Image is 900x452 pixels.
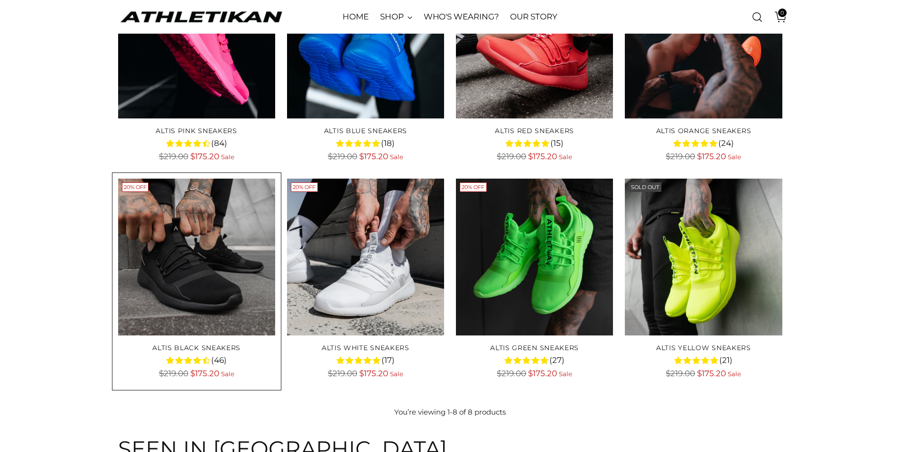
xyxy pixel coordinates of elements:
a: ALTIS Red Sneakers [495,127,574,135]
img: ALTIS Green Sneakers [456,179,613,335]
div: 4.8 rating (24 votes) [625,137,782,149]
a: ATHLETIKAN [118,9,284,24]
a: Open search modal [748,8,767,27]
a: Open cart modal [768,8,787,27]
span: $219.00 [159,152,188,161]
a: WHO'S WEARING? [424,7,499,27]
span: (46) [211,354,227,367]
span: (27) [549,354,565,367]
div: 4.8 rating (17 votes) [287,354,444,366]
span: (84) [211,137,227,150]
a: HOME [343,7,369,27]
div: 4.4 rating (46 votes) [118,354,275,366]
a: ALTIS Orange Sneakers [656,127,752,135]
span: $219.00 [328,369,357,378]
span: $175.20 [190,152,219,161]
span: $175.20 [528,369,557,378]
span: Sale [221,153,234,161]
span: (24) [718,137,734,150]
span: (21) [719,354,733,367]
span: $175.20 [359,152,388,161]
div: 4.7 rating (15 votes) [456,137,613,149]
span: Sale [559,370,572,378]
span: $219.00 [497,369,526,378]
span: $219.00 [666,152,695,161]
img: ALTIS Yellow Sneakers [625,179,782,335]
span: (17) [381,354,395,367]
span: (18) [381,137,395,150]
span: Sale [221,370,234,378]
span: $175.20 [528,152,557,161]
span: $219.00 [328,152,357,161]
div: 4.3 rating (84 votes) [118,137,275,149]
a: SHOP [380,7,412,27]
p: You’re viewing 1-8 of 8 products [394,407,506,418]
a: ALTIS Blue Sneakers [324,127,407,135]
span: (15) [550,137,564,150]
a: ALTIS Black Sneakers [152,344,241,352]
a: ALTIS Yellow Sneakers [656,344,751,352]
div: 4.6 rating (21 votes) [625,354,782,366]
span: Sale [390,370,403,378]
span: $219.00 [497,152,526,161]
a: ALTIS White Sneakers [322,344,409,352]
span: Sale [390,153,403,161]
span: $175.20 [697,152,726,161]
span: $175.20 [190,369,219,378]
span: Sale [559,153,572,161]
a: OUR STORY [510,7,557,27]
span: $175.20 [359,369,388,378]
a: ALTIS Pink Sneakers [156,127,237,135]
div: 4.9 rating (27 votes) [456,354,613,366]
span: 0 [778,9,787,17]
span: $175.20 [697,369,726,378]
a: ALTIS White Sneakers [287,179,444,335]
span: $219.00 [159,369,188,378]
div: 4.8 rating (18 votes) [287,137,444,149]
span: $219.00 [666,369,695,378]
span: Sale [728,370,741,378]
a: ALTIS Green Sneakers [490,344,579,352]
img: ALTIS Black Sneakers [118,179,275,335]
img: tattooed guy putting on his white casual sneakers [287,179,444,335]
span: Sale [728,153,741,161]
